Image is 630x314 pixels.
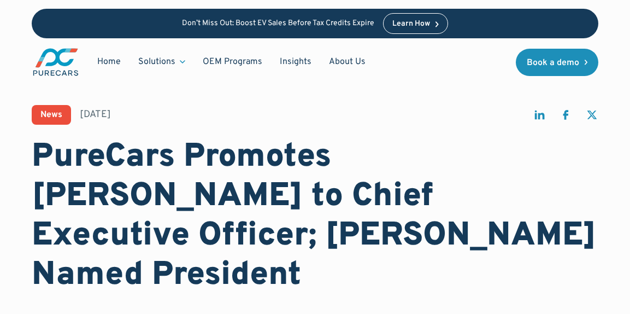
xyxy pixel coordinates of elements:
[392,20,430,28] div: Learn How
[194,51,271,72] a: OEM Programs
[129,51,194,72] div: Solutions
[40,111,62,119] div: News
[32,47,80,77] img: purecars logo
[533,108,546,126] a: share on linkedin
[383,13,448,34] a: Learn How
[138,56,175,68] div: Solutions
[585,108,598,126] a: share on twitter
[527,59,579,67] div: Book a demo
[271,51,320,72] a: Insights
[559,108,572,126] a: share on facebook
[32,138,599,295] h1: PureCars Promotes [PERSON_NAME] to Chief Executive Officer; [PERSON_NAME] Named President
[516,49,599,76] a: Book a demo
[182,19,374,28] p: Don’t Miss Out: Boost EV Sales Before Tax Credits Expire
[89,51,129,72] a: Home
[320,51,374,72] a: About Us
[80,108,111,121] div: [DATE]
[32,47,80,77] a: main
